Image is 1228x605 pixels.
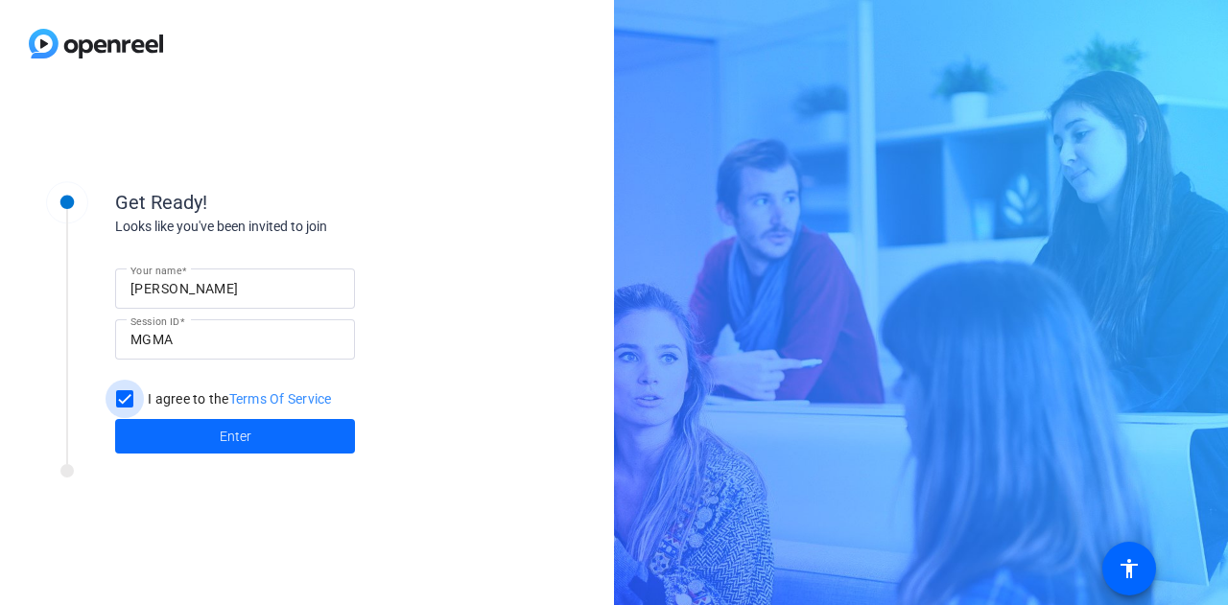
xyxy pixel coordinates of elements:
div: Get Ready! [115,188,499,217]
a: Terms Of Service [229,391,332,407]
label: I agree to the [144,389,332,408]
mat-label: Your name [130,265,181,276]
mat-icon: accessibility [1118,557,1141,580]
mat-label: Session ID [130,315,179,327]
button: Enter [115,419,355,454]
span: Enter [220,427,251,447]
div: Looks like you've been invited to join [115,217,499,237]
